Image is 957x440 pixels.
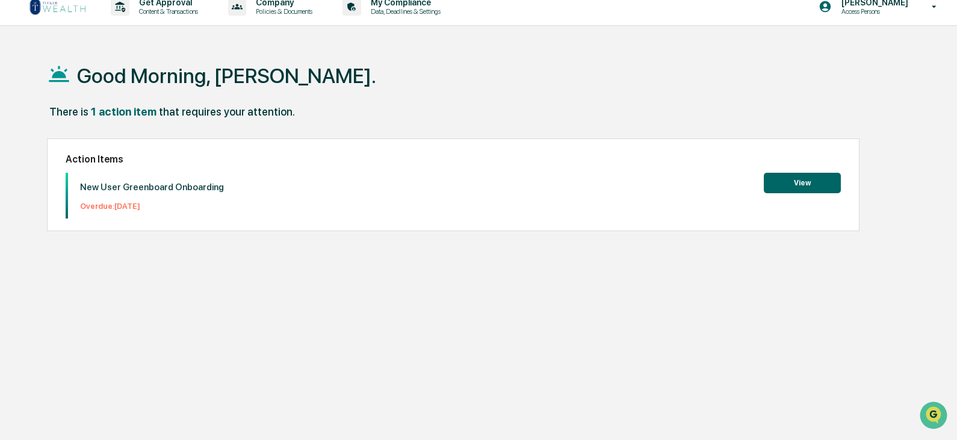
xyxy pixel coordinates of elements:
[12,176,22,185] div: 🔎
[7,170,81,191] a: 🔎Data Lookup
[832,7,914,16] p: Access Persons
[49,105,88,118] div: There is
[129,7,204,16] p: Content & Transactions
[41,104,152,114] div: We're available if you need us!
[7,147,82,169] a: 🖐️Preclearance
[12,92,34,114] img: 1746055101610-c473b297-6a78-478c-a979-82029cc54cd1
[77,64,376,88] h1: Good Morning, [PERSON_NAME].
[361,7,447,16] p: Data, Deadlines & Settings
[66,153,841,165] h2: Action Items
[120,204,146,213] span: Pylon
[918,400,951,433] iframe: Open customer support
[80,182,224,193] p: New User Greenboard Onboarding
[91,105,156,118] div: 1 action item
[85,203,146,213] a: Powered byPylon
[80,202,224,211] p: Overdue: [DATE]
[764,176,841,188] a: View
[12,153,22,163] div: 🖐️
[159,105,295,118] div: that requires your attention.
[764,173,841,193] button: View
[41,92,197,104] div: Start new chat
[246,7,318,16] p: Policies & Documents
[87,153,97,163] div: 🗄️
[99,152,149,164] span: Attestations
[12,25,219,45] p: How can we help?
[24,152,78,164] span: Preclearance
[205,96,219,110] button: Start new chat
[82,147,154,169] a: 🗄️Attestations
[24,175,76,187] span: Data Lookup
